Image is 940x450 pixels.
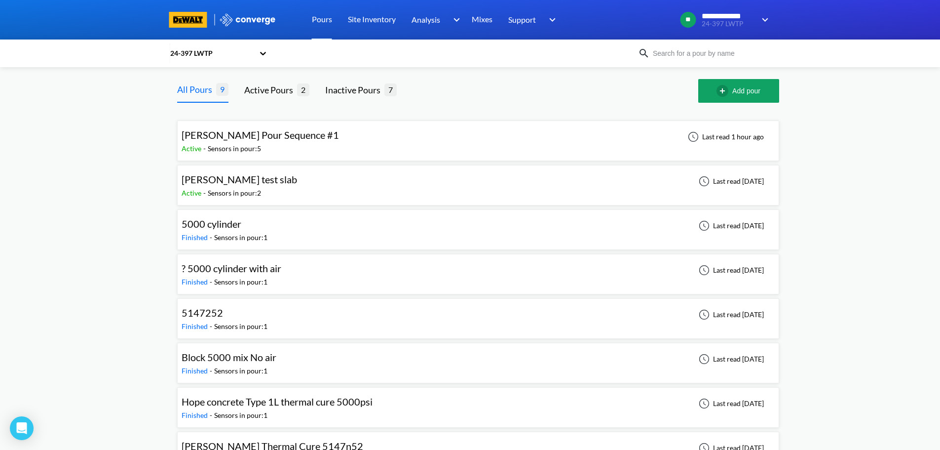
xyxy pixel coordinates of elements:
span: Block 5000 mix No air [182,351,276,363]
span: 9 [216,83,228,95]
span: ? 5000 cylinder with air [182,262,281,274]
input: Search for a pour by name [650,48,769,59]
a: Hope concrete Type 1L thermal cure 5000psiFinished-Sensors in pour:1Last read [DATE] [177,399,779,407]
img: icon-search.svg [638,47,650,59]
span: - [210,367,214,375]
span: - [203,189,208,197]
div: Open Intercom Messenger [10,416,34,440]
span: Finished [182,322,210,330]
div: Last read [DATE] [693,220,767,232]
div: Last read [DATE] [693,398,767,409]
span: Active [182,144,203,153]
div: All Pours [177,82,216,96]
span: 7 [384,83,397,96]
span: - [203,144,208,153]
img: logo_ewhite.svg [219,13,276,26]
a: ? 5000 cylinder with airFinished-Sensors in pour:1Last read [DATE] [177,265,779,274]
a: branding logo [169,12,219,28]
span: 2 [297,83,309,96]
div: Last read 1 hour ago [682,131,767,143]
span: 5000 cylinder [182,218,241,230]
img: downArrow.svg [755,14,771,26]
div: Sensors in pour: 1 [214,277,267,287]
span: Finished [182,233,210,242]
div: Last read [DATE] [693,309,767,321]
div: Active Pours [244,83,297,97]
div: Sensors in pour: 1 [214,232,267,243]
img: downArrow.svg [447,14,463,26]
a: Block 5000 mix No airFinished-Sensors in pour:1Last read [DATE] [177,354,779,363]
div: Sensors in pour: 5 [208,143,261,154]
span: Finished [182,411,210,419]
img: branding logo [169,12,207,28]
span: [PERSON_NAME] Pour Sequence #1 [182,129,339,141]
span: - [210,278,214,286]
a: 5000 cylinderFinished-Sensors in pour:1Last read [DATE] [177,221,779,229]
div: Sensors in pour: 2 [208,188,261,199]
a: [PERSON_NAME] Pour Sequence #1Active-Sensors in pour:5Last read 1 hour ago [177,132,779,140]
span: Finished [182,278,210,286]
span: Hope concrete Type 1L thermal cure 5000psi [182,396,373,408]
a: 5147252Finished-Sensors in pour:1Last read [DATE] [177,310,779,318]
span: - [210,233,214,242]
div: Inactive Pours [325,83,384,97]
img: add-circle-outline.svg [716,85,732,97]
img: downArrow.svg [543,14,559,26]
span: - [210,322,214,330]
div: 24-397 LWTP [169,48,254,59]
a: [PERSON_NAME] test slabActive-Sensors in pour:2Last read [DATE] [177,176,779,185]
span: [PERSON_NAME] test slab [182,173,297,185]
span: Support [508,13,536,26]
span: 5147252 [182,307,223,319]
span: 24-397 LWTP [702,20,755,28]
div: Last read [DATE] [693,264,767,276]
span: Finished [182,367,210,375]
span: - [210,411,214,419]
div: Sensors in pour: 1 [214,410,267,421]
div: Sensors in pour: 1 [214,366,267,376]
span: Analysis [412,13,440,26]
div: Last read [DATE] [693,353,767,365]
button: Add pour [698,79,779,103]
span: Active [182,189,203,197]
div: Sensors in pour: 1 [214,321,267,332]
div: Last read [DATE] [693,175,767,187]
